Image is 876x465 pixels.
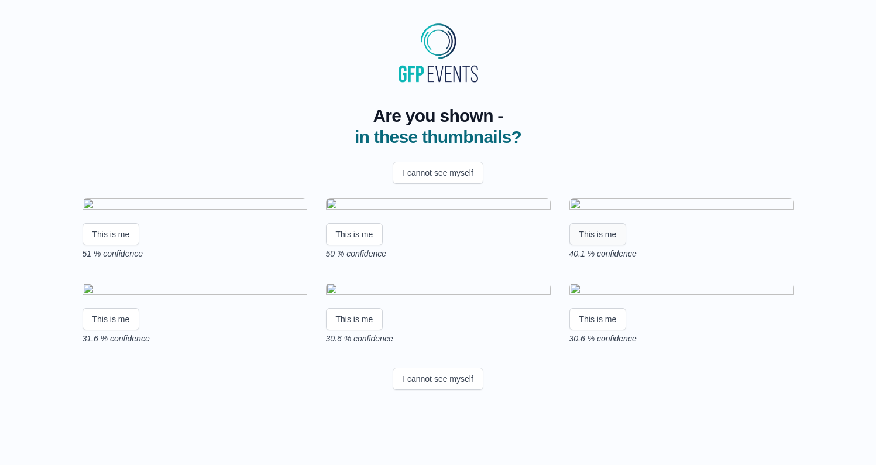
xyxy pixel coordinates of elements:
button: This is me [83,223,140,245]
img: MyGraduationClip [394,19,482,87]
button: This is me [569,308,627,330]
p: 40.1 % confidence [569,248,794,259]
img: 76658dd7a4179d62d012e2451886832e7a6d3a53.gif [326,283,551,299]
span: Are you shown - [355,105,521,126]
img: 55a6f264f008a0b811f28012c37026acb49a3c70.gif [83,283,307,299]
button: This is me [83,308,140,330]
img: 1af437e08964b8b360e8123fe879fc81fe1b4fc7.gif [83,198,307,214]
p: 51 % confidence [83,248,307,259]
p: 30.6 % confidence [326,333,551,344]
img: 9418a208081a4e763825e7938fde54c13a06e110.gif [569,198,794,214]
span: in these thumbnails? [355,127,521,146]
img: cb8f42643212850f312fe88d2093de98f64340f2.gif [569,283,794,299]
button: I cannot see myself [393,368,483,390]
button: I cannot see myself [393,162,483,184]
button: This is me [326,308,383,330]
p: 50 % confidence [326,248,551,259]
img: 28c5611f46ea77b588146bcff45b77dbd8e84038.gif [326,198,551,214]
p: 30.6 % confidence [569,333,794,344]
button: This is me [569,223,627,245]
p: 31.6 % confidence [83,333,307,344]
button: This is me [326,223,383,245]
